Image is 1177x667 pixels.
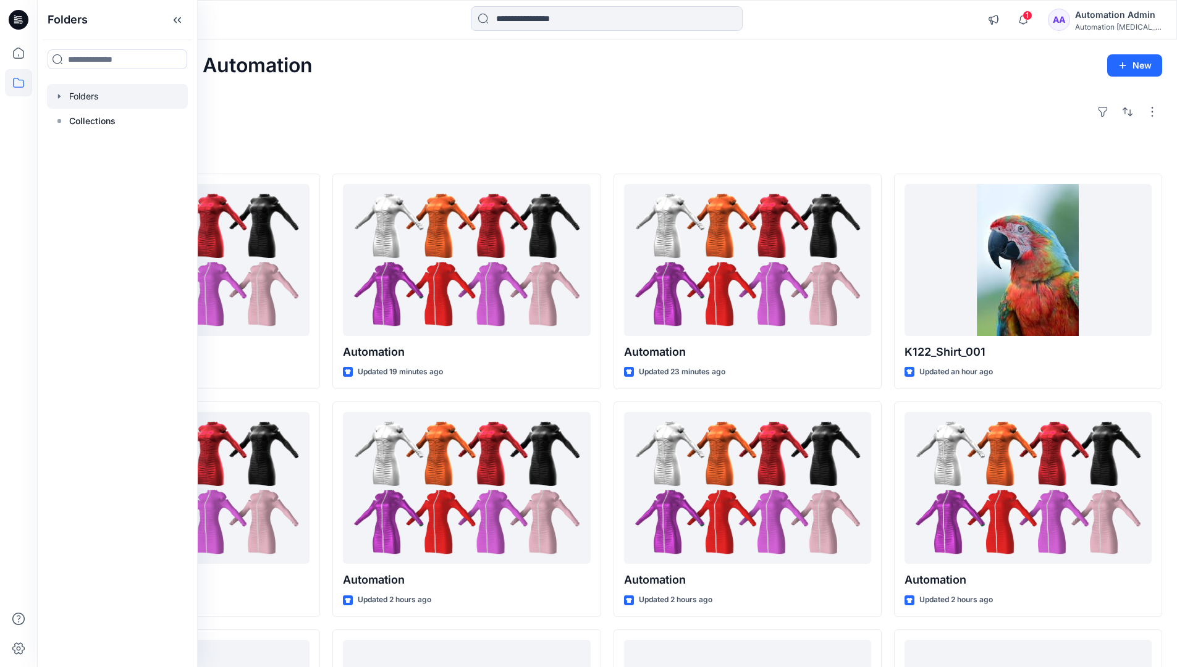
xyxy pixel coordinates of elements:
a: Automation [624,184,871,337]
p: Automation [624,343,871,361]
p: K122_Shirt_001 [905,343,1152,361]
p: Updated 2 hours ago [919,594,993,606]
p: Updated 2 hours ago [639,594,712,606]
a: K122_Shirt_001 [905,184,1152,337]
a: Automation [343,184,590,337]
span: 1 [1023,10,1032,20]
div: Automation Admin [1075,7,1162,22]
div: AA [1048,9,1070,31]
p: Updated an hour ago [919,366,993,379]
p: Automation [343,571,590,589]
a: Automation [905,412,1152,564]
button: New [1107,54,1162,77]
a: Automation [624,412,871,564]
p: Automation [343,343,590,361]
p: Updated 2 hours ago [358,594,431,606]
div: Automation [MEDICAL_DATA]... [1075,22,1162,31]
p: Automation [624,571,871,589]
p: Collections [69,114,116,128]
h4: Styles [52,146,1162,161]
p: Automation [905,571,1152,589]
p: Updated 23 minutes ago [639,366,725,379]
a: Automation [343,412,590,564]
p: Updated 19 minutes ago [358,366,443,379]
